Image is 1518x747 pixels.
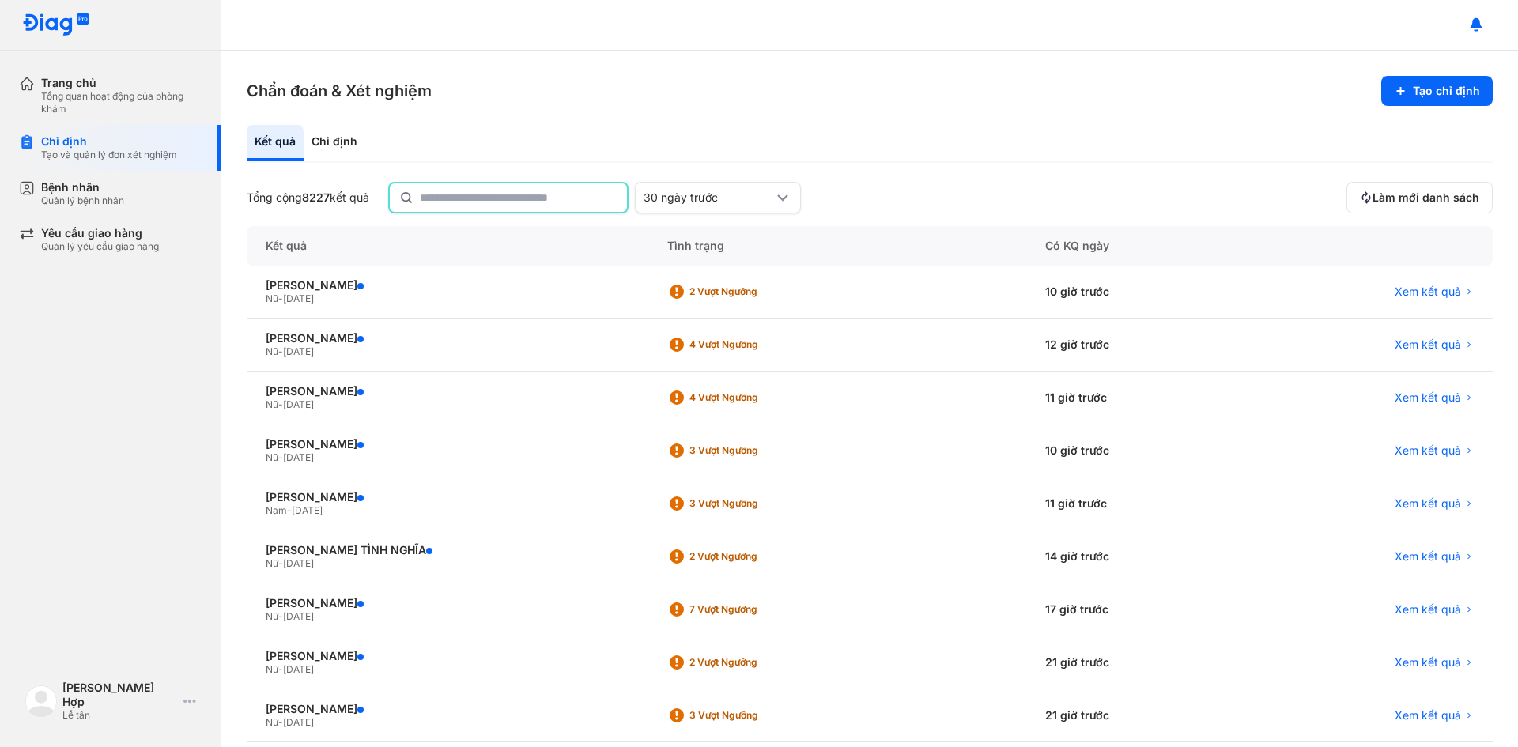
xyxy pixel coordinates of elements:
[1026,636,1263,689] div: 21 giờ trước
[1395,443,1461,458] span: Xem kết quả
[689,656,816,669] div: 2 Vượt ngưỡng
[644,191,773,205] div: 30 ngày trước
[283,610,314,622] span: [DATE]
[283,292,314,304] span: [DATE]
[283,716,314,728] span: [DATE]
[1395,285,1461,299] span: Xem kết quả
[41,180,124,194] div: Bệnh nhân
[41,194,124,207] div: Quản lý bệnh nhân
[1026,477,1263,530] div: 11 giờ trước
[266,716,278,728] span: Nữ
[266,702,629,716] div: [PERSON_NAME]
[689,338,816,351] div: 4 Vượt ngưỡng
[689,603,816,616] div: 7 Vượt ngưỡng
[266,398,278,410] span: Nữ
[278,557,283,569] span: -
[689,550,816,563] div: 2 Vượt ngưỡng
[287,504,292,516] span: -
[1026,372,1263,424] div: 11 giờ trước
[1395,496,1461,511] span: Xem kết quả
[266,543,629,557] div: [PERSON_NAME] TÌNH NGHĨA
[1395,655,1461,670] span: Xem kết quả
[41,226,159,240] div: Yêu cầu giao hàng
[278,663,283,675] span: -
[689,709,816,722] div: 3 Vượt ngưỡng
[266,610,278,622] span: Nữ
[266,451,278,463] span: Nữ
[1395,602,1461,617] span: Xem kết quả
[247,191,369,205] div: Tổng cộng kết quả
[278,345,283,357] span: -
[266,437,629,451] div: [PERSON_NAME]
[1026,266,1263,319] div: 10 giờ trước
[278,451,283,463] span: -
[266,292,278,304] span: Nữ
[283,345,314,357] span: [DATE]
[41,76,202,90] div: Trang chủ
[283,663,314,675] span: [DATE]
[1395,390,1461,405] span: Xem kết quả
[302,191,330,204] span: 8227
[266,663,278,675] span: Nữ
[283,398,314,410] span: [DATE]
[41,240,159,253] div: Quản lý yêu cầu giao hàng
[266,278,629,292] div: [PERSON_NAME]
[266,557,278,569] span: Nữ
[1381,76,1493,106] button: Tạo chỉ định
[266,345,278,357] span: Nữ
[266,331,629,345] div: [PERSON_NAME]
[1026,689,1263,742] div: 21 giờ trước
[41,134,177,149] div: Chỉ định
[304,125,365,161] div: Chỉ định
[62,681,177,709] div: [PERSON_NAME] Hợp
[1395,338,1461,352] span: Xem kết quả
[278,610,283,622] span: -
[689,285,816,298] div: 2 Vượt ngưỡng
[689,497,816,510] div: 3 Vượt ngưỡng
[41,90,202,115] div: Tổng quan hoạt động của phòng khám
[247,226,648,266] div: Kết quả
[266,596,629,610] div: [PERSON_NAME]
[62,709,177,722] div: Lễ tân
[266,649,629,663] div: [PERSON_NAME]
[247,125,304,161] div: Kết quả
[1373,191,1479,205] span: Làm mới danh sách
[247,80,432,102] h3: Chẩn đoán & Xét nghiệm
[1026,583,1263,636] div: 17 giờ trước
[278,716,283,728] span: -
[266,490,629,504] div: [PERSON_NAME]
[1395,549,1461,564] span: Xem kết quả
[648,226,1026,266] div: Tình trạng
[1026,424,1263,477] div: 10 giờ trước
[689,444,816,457] div: 3 Vượt ngưỡng
[278,292,283,304] span: -
[283,557,314,569] span: [DATE]
[41,149,177,161] div: Tạo và quản lý đơn xét nghiệm
[278,398,283,410] span: -
[25,685,57,717] img: logo
[292,504,323,516] span: [DATE]
[1026,226,1263,266] div: Có KQ ngày
[266,504,287,516] span: Nam
[266,384,629,398] div: [PERSON_NAME]
[1026,530,1263,583] div: 14 giờ trước
[1026,319,1263,372] div: 12 giờ trước
[22,13,90,37] img: logo
[283,451,314,463] span: [DATE]
[1395,708,1461,722] span: Xem kết quả
[1346,182,1493,213] button: Làm mới danh sách
[689,391,816,404] div: 4 Vượt ngưỡng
